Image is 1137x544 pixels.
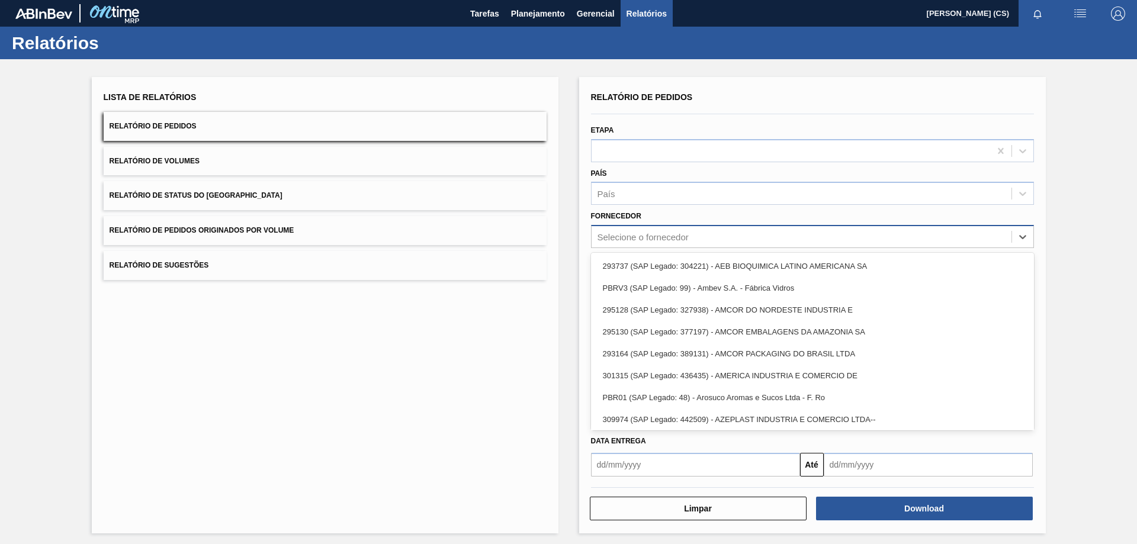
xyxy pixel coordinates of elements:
[12,36,222,50] h1: Relatórios
[1073,7,1087,21] img: userActions
[110,122,197,130] span: Relatório de Pedidos
[591,387,1034,408] div: PBR01 (SAP Legado: 48) - Arosuco Aromas e Sucos Ltda - F. Ro
[110,157,200,165] span: Relatório de Volumes
[591,408,1034,430] div: 309974 (SAP Legado: 442509) - AZEPLAST INDUSTRIA E COMERCIO LTDA--
[104,251,547,280] button: Relatório de Sugestões
[1019,5,1056,22] button: Notificações
[591,321,1034,343] div: 295130 (SAP Legado: 377197) - AMCOR EMBALAGENS DA AMAZONIA SA
[591,126,614,134] label: Etapa
[800,453,824,477] button: Até
[591,453,800,477] input: dd/mm/yyyy
[110,191,282,199] span: Relatório de Status do [GEOGRAPHIC_DATA]
[591,212,641,220] label: Fornecedor
[591,437,646,445] span: Data entrega
[591,277,1034,299] div: PBRV3 (SAP Legado: 99) - Ambev S.A. - Fábrica Vidros
[591,92,693,102] span: Relatório de Pedidos
[591,343,1034,365] div: 293164 (SAP Legado: 389131) - AMCOR PACKAGING DO BRASIL LTDA
[470,7,499,21] span: Tarefas
[598,189,615,199] div: País
[110,261,209,269] span: Relatório de Sugestões
[591,255,1034,277] div: 293737 (SAP Legado: 304221) - AEB BIOQUIMICA LATINO AMERICANA SA
[591,169,607,178] label: País
[816,497,1033,520] button: Download
[511,7,565,21] span: Planejamento
[627,7,667,21] span: Relatórios
[104,92,197,102] span: Lista de Relatórios
[591,299,1034,321] div: 295128 (SAP Legado: 327938) - AMCOR DO NORDESTE INDUSTRIA E
[590,497,807,520] button: Limpar
[110,226,294,234] span: Relatório de Pedidos Originados por Volume
[1111,7,1125,21] img: Logout
[104,181,547,210] button: Relatório de Status do [GEOGRAPHIC_DATA]
[104,112,547,141] button: Relatório de Pedidos
[824,453,1033,477] input: dd/mm/yyyy
[15,8,72,19] img: TNhmsLtSVTkK8tSr43FrP2fwEKptu5GPRR3wAAAABJRU5ErkJggg==
[577,7,615,21] span: Gerencial
[598,232,689,242] div: Selecione o fornecedor
[591,365,1034,387] div: 301315 (SAP Legado: 436435) - AMERICA INDUSTRIA E COMERCIO DE
[104,147,547,176] button: Relatório de Volumes
[104,216,547,245] button: Relatório de Pedidos Originados por Volume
